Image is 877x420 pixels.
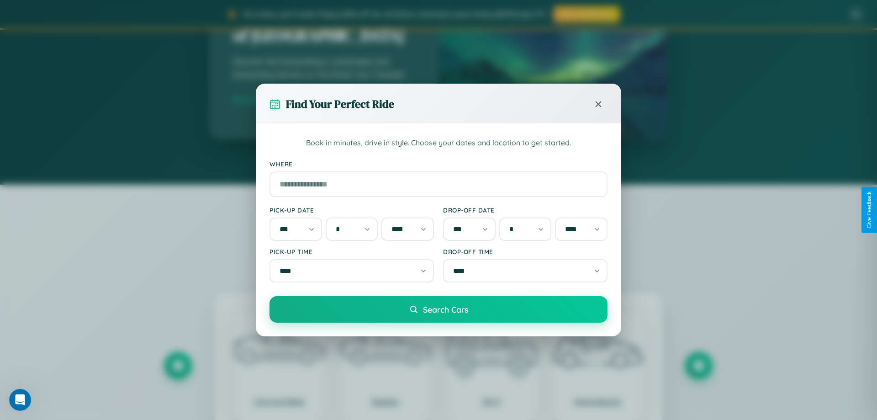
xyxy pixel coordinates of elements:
label: Where [269,160,608,168]
p: Book in minutes, drive in style. Choose your dates and location to get started. [269,137,608,149]
h3: Find Your Perfect Ride [286,96,394,112]
span: Search Cars [423,304,468,314]
button: Search Cars [269,296,608,323]
label: Pick-up Time [269,248,434,255]
label: Drop-off Time [443,248,608,255]
label: Pick-up Date [269,206,434,214]
label: Drop-off Date [443,206,608,214]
